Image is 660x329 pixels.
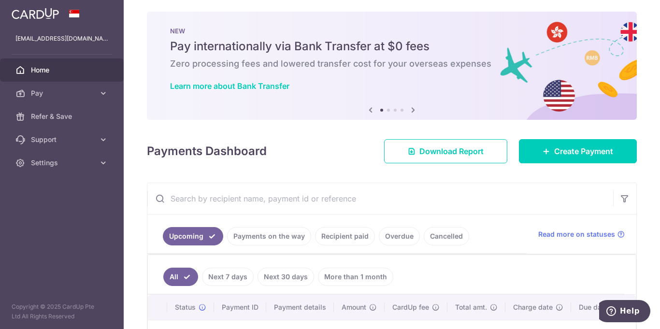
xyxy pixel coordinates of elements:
[15,34,108,43] p: [EMAIL_ADDRESS][DOMAIN_NAME]
[579,302,608,312] span: Due date
[163,227,223,245] a: Upcoming
[384,139,507,163] a: Download Report
[214,295,266,320] th: Payment ID
[599,300,650,324] iframe: Opens a widget where you can find more information
[554,145,613,157] span: Create Payment
[170,39,614,54] h5: Pay internationally via Bank Transfer at $0 fees
[315,227,375,245] a: Recipient paid
[379,227,420,245] a: Overdue
[227,227,311,245] a: Payments on the way
[170,27,614,35] p: NEW
[419,145,484,157] span: Download Report
[266,295,334,320] th: Payment details
[147,143,267,160] h4: Payments Dashboard
[147,12,637,120] img: Bank transfer banner
[170,58,614,70] h6: Zero processing fees and lowered transfer cost for your overseas expenses
[175,302,196,312] span: Status
[31,112,95,121] span: Refer & Save
[538,229,615,239] span: Read more on statuses
[318,268,393,286] a: More than 1 month
[424,227,469,245] a: Cancelled
[31,88,95,98] span: Pay
[455,302,487,312] span: Total amt.
[519,139,637,163] a: Create Payment
[538,229,625,239] a: Read more on statuses
[163,268,198,286] a: All
[31,65,95,75] span: Home
[170,81,289,91] a: Learn more about Bank Transfer
[12,8,59,19] img: CardUp
[202,268,254,286] a: Next 7 days
[513,302,553,312] span: Charge date
[147,183,613,214] input: Search by recipient name, payment id or reference
[392,302,429,312] span: CardUp fee
[342,302,366,312] span: Amount
[31,158,95,168] span: Settings
[31,135,95,144] span: Support
[258,268,314,286] a: Next 30 days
